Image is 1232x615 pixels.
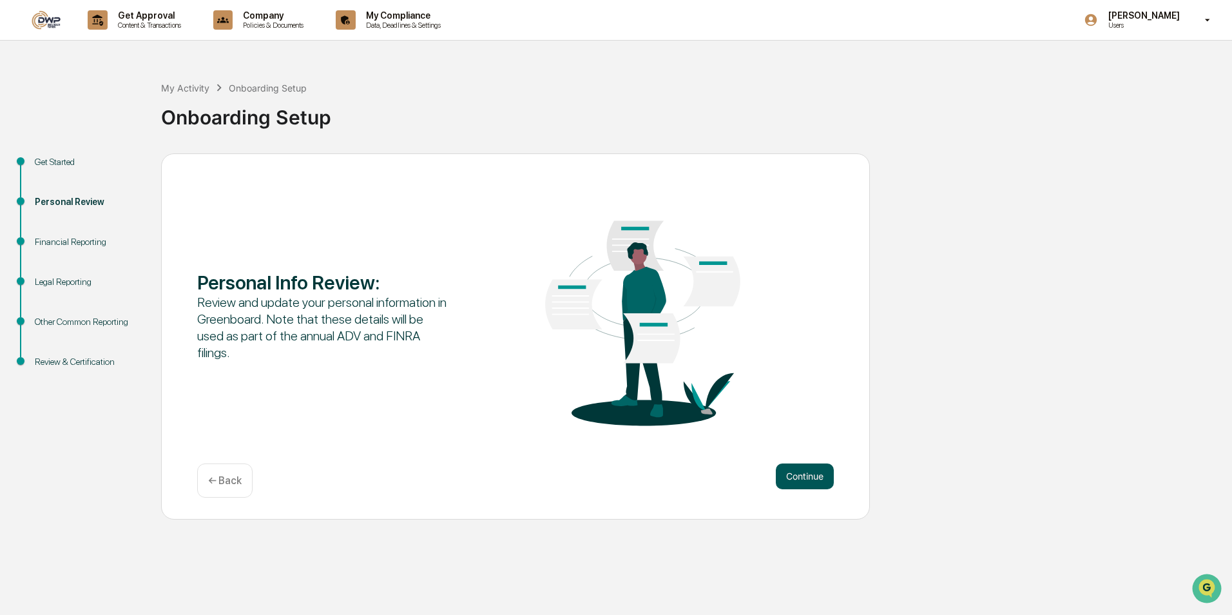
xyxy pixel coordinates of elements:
p: How can we help? [13,27,235,48]
iframe: Open customer support [1191,572,1226,607]
img: logo [31,10,62,30]
p: Company [233,10,310,21]
div: Legal Reporting [35,275,140,289]
span: Preclearance [26,162,83,175]
button: Continue [776,464,834,489]
div: Personal Info Review : [197,271,452,294]
p: Get Approval [108,10,188,21]
div: Financial Reporting [35,235,140,249]
p: [PERSON_NAME] [1098,10,1186,21]
p: Policies & Documents [233,21,310,30]
div: 🔎 [13,188,23,199]
div: 🖐️ [13,164,23,174]
a: 🔎Data Lookup [8,182,86,205]
div: Onboarding Setup [161,95,1226,129]
div: Review & Certification [35,355,140,369]
div: Other Common Reporting [35,315,140,329]
span: Pylon [128,219,156,228]
div: Personal Review [35,195,140,209]
button: Start new chat [219,102,235,118]
p: ← Back [208,474,242,487]
div: Onboarding Setup [229,83,307,93]
a: 🗄️Attestations [88,157,165,181]
div: Review and update your personal information in Greenboard. Note that these details will be used a... [197,294,452,361]
img: Personal Info Review [515,182,770,447]
img: 1746055101610-c473b297-6a78-478c-a979-82029cc54cd1 [13,99,36,122]
div: 🗄️ [93,164,104,174]
p: My Compliance [356,10,447,21]
a: Powered byPylon [91,218,156,228]
div: My Activity [161,83,209,93]
p: Content & Transactions [108,21,188,30]
span: Attestations [106,162,160,175]
div: We're available if you need us! [44,112,163,122]
span: Data Lookup [26,187,81,200]
p: Data, Deadlines & Settings [356,21,447,30]
div: Get Started [35,155,140,169]
p: Users [1098,21,1186,30]
a: 🖐️Preclearance [8,157,88,181]
div: Start new chat [44,99,211,112]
